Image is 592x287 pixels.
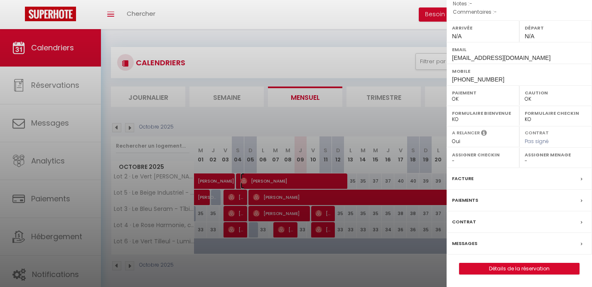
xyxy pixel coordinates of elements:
label: Caution [525,89,587,97]
label: Mobile [452,67,587,75]
label: A relancer [452,129,480,136]
label: Contrat [525,129,549,135]
label: Contrat [452,218,476,226]
label: Email [452,45,587,54]
label: Assigner Menage [525,151,587,159]
label: Paiements [452,196,478,205]
span: N/A [452,33,462,40]
label: Départ [525,24,587,32]
label: Assigner Checkin [452,151,514,159]
p: Commentaires : [453,8,586,16]
label: Facture [452,174,474,183]
label: Formulaire Checkin [525,109,587,117]
label: Arrivée [452,24,514,32]
span: - [494,8,497,15]
a: Détails de la réservation [459,263,579,274]
i: Sélectionner OUI si vous souhaiter envoyer les séquences de messages post-checkout [481,129,487,139]
span: [EMAIL_ADDRESS][DOMAIN_NAME] [452,54,550,61]
span: N/A [525,33,534,40]
label: Messages [452,239,477,248]
span: Pas signé [525,138,549,145]
span: [PHONE_NUMBER] [452,76,504,83]
label: Formulaire Bienvenue [452,109,514,117]
button: Détails de la réservation [459,263,580,275]
label: Paiement [452,89,514,97]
